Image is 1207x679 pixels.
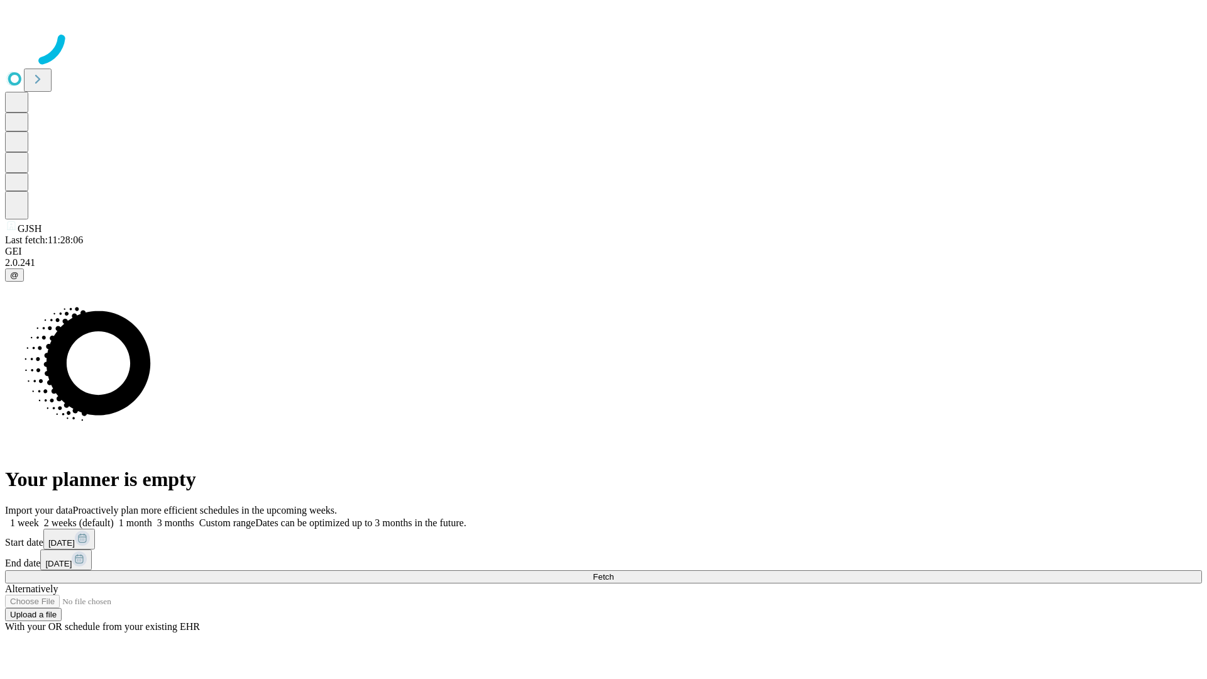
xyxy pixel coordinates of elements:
[45,559,72,568] span: [DATE]
[5,549,1202,570] div: End date
[5,529,1202,549] div: Start date
[5,257,1202,268] div: 2.0.241
[10,517,39,528] span: 1 week
[5,621,200,632] span: With your OR schedule from your existing EHR
[73,505,337,516] span: Proactively plan more efficient schedules in the upcoming weeks.
[5,468,1202,491] h1: Your planner is empty
[5,505,73,516] span: Import your data
[43,529,95,549] button: [DATE]
[48,538,75,548] span: [DATE]
[119,517,152,528] span: 1 month
[18,223,41,234] span: GJSH
[5,608,62,621] button: Upload a file
[40,549,92,570] button: [DATE]
[5,235,83,245] span: Last fetch: 11:28:06
[5,268,24,282] button: @
[593,572,614,582] span: Fetch
[199,517,255,528] span: Custom range
[157,517,194,528] span: 3 months
[5,583,58,594] span: Alternatively
[44,517,114,528] span: 2 weeks (default)
[255,517,466,528] span: Dates can be optimized up to 3 months in the future.
[5,246,1202,257] div: GEI
[10,270,19,280] span: @
[5,570,1202,583] button: Fetch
